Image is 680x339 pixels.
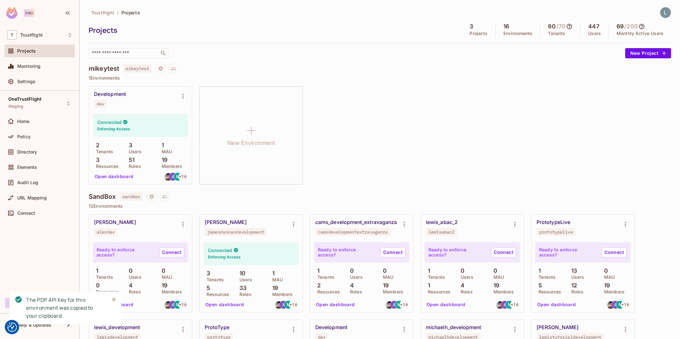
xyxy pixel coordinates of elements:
[617,23,624,30] h5: 69
[380,247,406,257] a: Connect
[398,323,411,336] button: Environment settings
[177,90,189,103] button: Environment settings
[287,218,300,231] button: Environment settings
[17,64,41,69] span: Monitoring
[97,126,130,132] h6: Enforcing Access
[97,101,104,106] div: dev
[601,268,608,274] p: 0
[7,30,17,40] span: T
[17,79,35,84] span: Settings
[426,324,481,331] div: michaelh_development
[126,289,141,294] p: Roles
[158,289,182,294] p: Members
[93,149,113,154] p: Tenants
[269,277,283,282] p: MAU
[568,289,583,294] p: Roles
[618,302,622,307] span: M
[611,301,619,309] img: artem.jeman@trustflight.com
[313,299,357,310] button: Open dashboard
[425,282,430,289] p: 1
[7,322,17,332] img: Revisit consent button
[156,67,166,73] span: Project settings
[169,173,177,181] img: artem.jeman@trustflight.com
[425,275,445,280] p: Tenants
[380,268,387,274] p: 0
[236,270,245,277] p: 10
[496,301,504,309] img: alexander.ip@trustflight.com
[17,180,38,185] span: Audit Log
[179,174,186,179] span: + 16
[314,282,321,289] p: 2
[347,289,362,294] p: Roles
[207,229,264,234] div: jamesduncandevelopment
[539,229,573,234] div: prototypelive
[93,282,100,289] p: 0
[269,292,293,297] p: Members
[92,171,136,182] button: Open dashboard
[535,289,561,294] p: Resources
[601,275,615,280] p: MAU
[126,282,133,289] p: 4
[126,157,135,163] p: 51
[275,301,283,309] img: alexander.ip@trustflight.com
[280,301,288,309] img: artem.jeman@trustflight.com
[7,322,17,332] button: Consent Preferences
[425,289,450,294] p: Resources
[621,302,629,307] span: + 16
[490,268,497,274] p: 0
[176,302,180,307] span: M
[6,7,18,19] img: SReyMgAAAABJRU5ErkJggg==
[97,247,154,257] p: Ready to enforce access?
[20,32,43,38] span: Workspace: Trustflight
[426,219,458,226] div: lewis_abac_2
[17,134,31,139] span: Policy
[457,289,473,294] p: Roles
[208,254,241,260] h6: Enforcing Access
[588,23,599,30] h5: 447
[158,142,164,148] p: 1
[424,299,468,310] button: Open dashboard
[176,174,180,179] span: M
[601,282,610,289] p: 19
[548,31,565,36] p: Tenants
[126,164,141,169] p: Roles
[398,218,411,231] button: Environment settings
[601,289,625,294] p: Members
[169,301,177,309] img: artem.jeman@trustflight.com
[159,247,184,257] a: Connect
[8,104,23,109] span: Staging
[568,282,577,289] p: 12
[289,302,297,307] span: + 16
[315,324,347,331] div: Development
[470,23,473,30] h5: 3
[17,195,47,200] span: URL Mapping
[94,91,126,97] div: Development
[97,119,121,125] h4: Connected
[177,323,189,336] button: Environment settings
[501,301,509,309] img: artem.jeman@trustflight.com
[490,289,514,294] p: Members
[164,173,172,181] img: alexander.ip@trustflight.com
[318,229,388,234] div: camsdevelopmentextravaganza
[617,31,663,36] p: Monthly Active Users
[490,282,499,289] p: 19
[158,157,167,163] p: 19
[93,142,99,148] p: 2
[164,301,172,309] img: alexander.ip@trustflight.com
[347,275,363,280] p: Users
[607,301,615,309] img: alexander.ip@trustflight.com
[535,268,541,274] p: 1
[314,289,340,294] p: Resources
[17,119,30,124] span: Home
[508,302,512,307] span: M
[556,23,566,30] h5: / 70
[535,275,556,280] p: Tenants
[619,323,632,336] button: Environment settings
[158,268,165,274] p: 0
[537,219,570,226] div: PrototypeLive
[121,10,140,16] span: Projects
[8,97,41,102] span: OneTrustFlight
[491,247,516,257] a: Connect
[397,302,401,307] span: M
[535,282,542,289] p: 5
